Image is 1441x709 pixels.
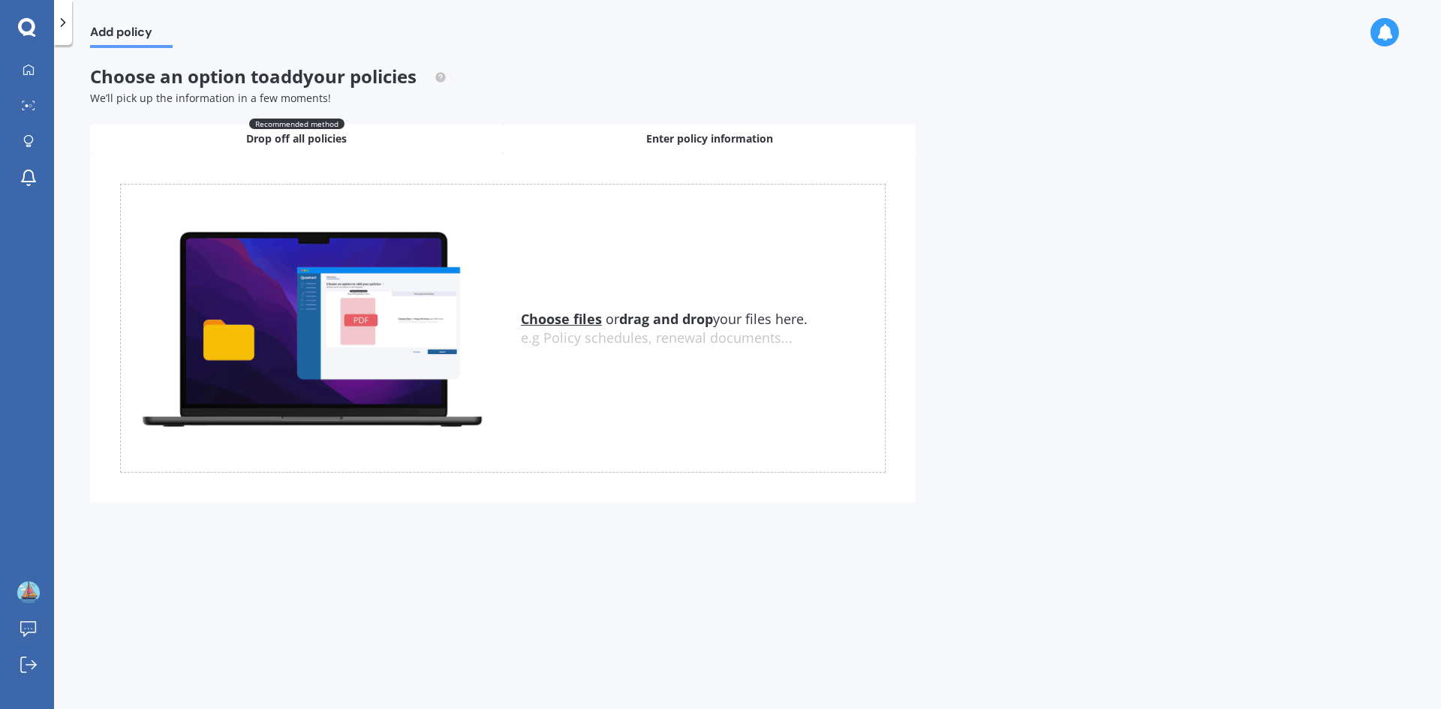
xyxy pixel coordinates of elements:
img: ACg8ocII8v5OZCg8kUFt-kWhQ_S027HfmlZwsCkWCT26mp_Mo0E9yvrp=s96-c [17,581,40,604]
img: upload.de96410c8ce839c3fdd5.gif [121,223,503,434]
b: drag and drop [619,310,713,328]
span: Add policy [90,25,173,45]
div: e.g Policy schedules, renewal documents... [521,330,885,347]
span: or your files here. [521,310,808,328]
span: Choose an option [90,64,447,89]
span: to add your policies [251,64,417,89]
span: We’ll pick up the information in a few moments! [90,91,331,105]
span: Enter policy information [646,131,773,146]
span: Recommended method [249,119,344,129]
span: Drop off all policies [246,131,347,146]
u: Choose files [521,310,602,328]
